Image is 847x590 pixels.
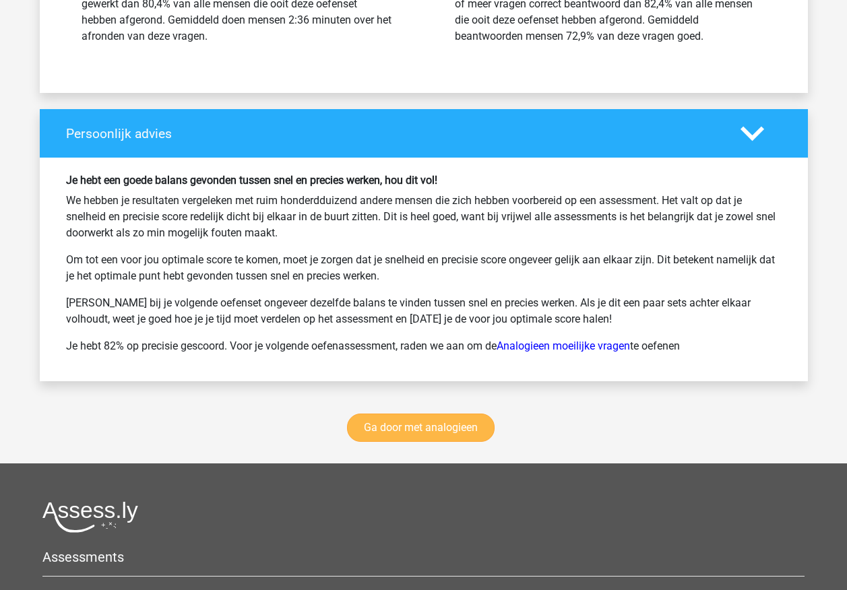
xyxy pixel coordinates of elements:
p: Om tot een voor jou optimale score te komen, moet je zorgen dat je snelheid en precisie score ong... [66,252,782,284]
h5: Assessments [42,549,805,565]
h6: Je hebt een goede balans gevonden tussen snel en precies werken, hou dit vol! [66,174,782,187]
img: Assessly logo [42,501,138,533]
p: We hebben je resultaten vergeleken met ruim honderdduizend andere mensen die zich hebben voorbere... [66,193,782,241]
h4: Persoonlijk advies [66,126,720,141]
p: Je hebt 82% op precisie gescoord. Voor je volgende oefenassessment, raden we aan om de te oefenen [66,338,782,354]
p: [PERSON_NAME] bij je volgende oefenset ongeveer dezelfde balans te vinden tussen snel en precies ... [66,295,782,327]
a: Ga door met analogieen [347,414,495,442]
a: Analogieen moeilijke vragen [497,339,630,352]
